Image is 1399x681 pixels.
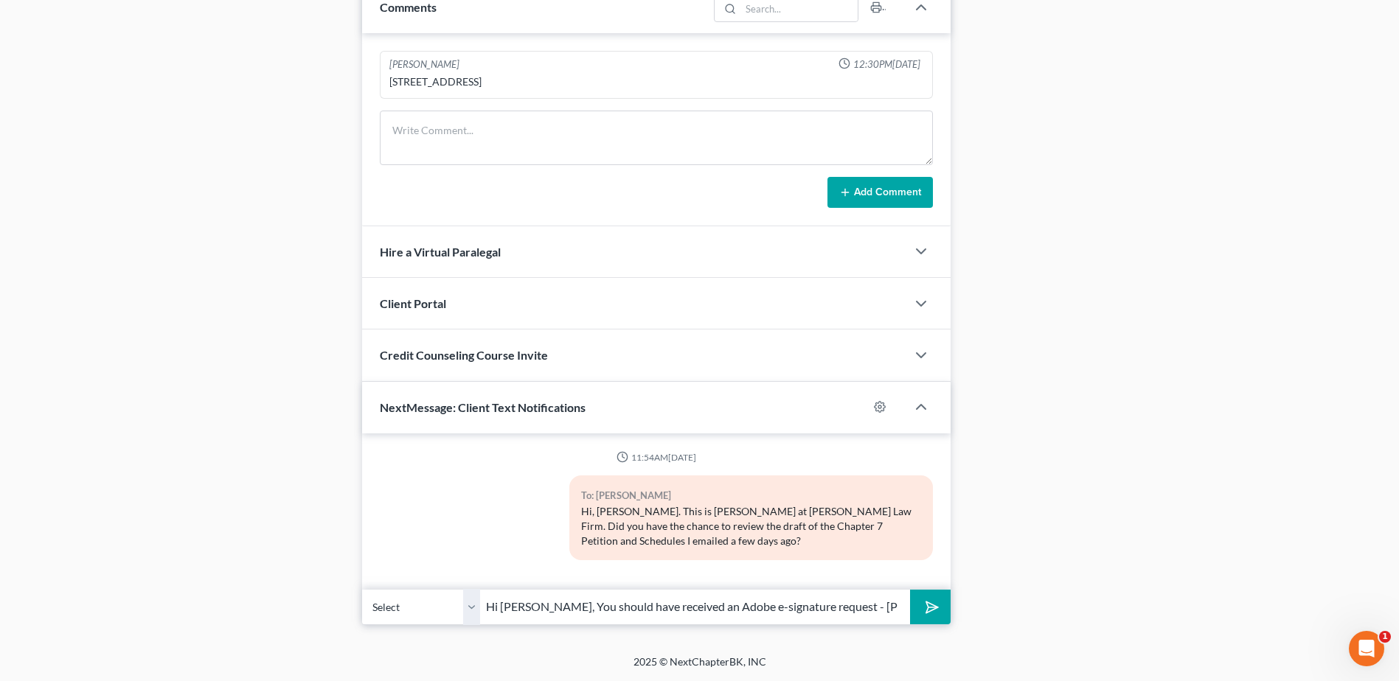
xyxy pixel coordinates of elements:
[380,348,548,362] span: Credit Counseling Course Invite
[380,245,501,259] span: Hire a Virtual Paralegal
[1379,631,1391,643] span: 1
[1349,631,1384,666] iframe: Intercom live chat
[581,487,921,504] div: To: [PERSON_NAME]
[389,74,923,89] div: [STREET_ADDRESS]
[380,296,446,310] span: Client Portal
[827,177,933,208] button: Add Comment
[853,57,920,71] span: 12:30PM[DATE]
[389,57,459,71] div: [PERSON_NAME]
[380,400,586,414] span: NextMessage: Client Text Notifications
[380,451,933,464] div: 11:54AM[DATE]
[280,654,1120,681] div: 2025 © NextChapterBK, INC
[581,504,921,548] div: Hi, [PERSON_NAME]. This is [PERSON_NAME] at [PERSON_NAME] Law Firm. Did you have the chance to re...
[480,589,910,625] input: Say something...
